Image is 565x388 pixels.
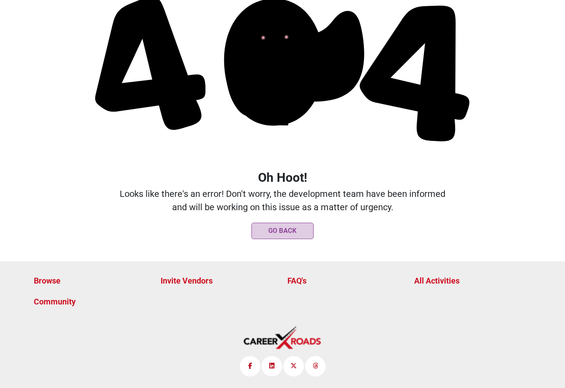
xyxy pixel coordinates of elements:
button: Go Back [251,223,314,239]
a: All Activities [414,275,532,287]
img: No Site Logo [242,325,323,351]
a: Invite Vendors [161,275,278,287]
span: Oh Hoot! [118,168,447,187]
a: Community [34,296,151,308]
a: Threads Link [305,356,326,376]
a: Twitter Link [283,356,304,376]
a: Browse [34,275,151,287]
a: FAQ's [287,275,405,287]
a: LinkedIn Link [262,356,282,376]
a: Facebook Link [240,356,260,376]
p: Looks like there's an error! Don't worry, the development team have been informed and will be wor... [118,168,447,214]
